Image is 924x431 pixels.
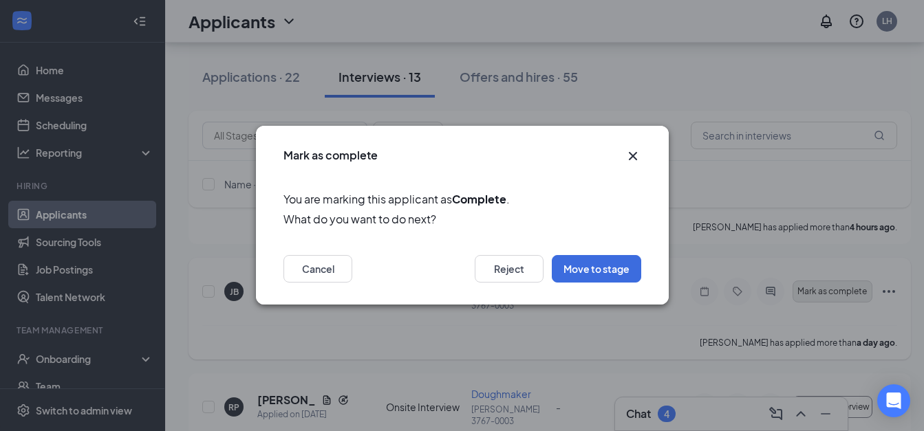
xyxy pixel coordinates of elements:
[877,384,910,417] div: Open Intercom Messenger
[625,148,641,164] svg: Cross
[552,256,641,283] button: Move to stage
[452,192,506,206] b: Complete
[283,190,641,208] span: You are marking this applicant as .
[283,211,641,228] span: What do you want to do next?
[625,148,641,164] button: Close
[283,256,352,283] button: Cancel
[475,256,544,283] button: Reject
[283,148,378,163] h3: Mark as complete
